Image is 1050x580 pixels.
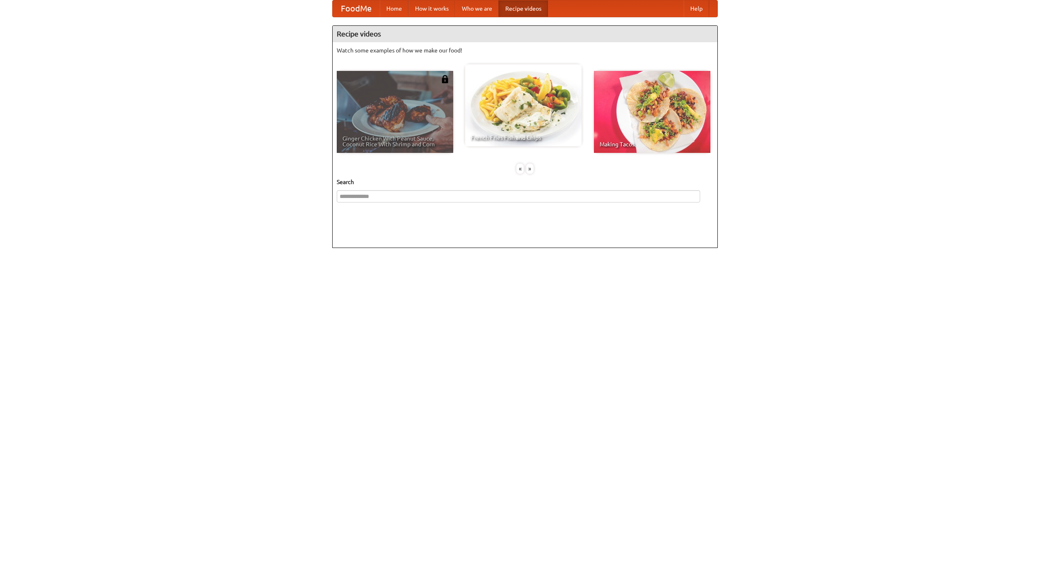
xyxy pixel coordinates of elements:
h4: Recipe videos [333,26,717,42]
a: Making Tacos [594,71,710,153]
img: 483408.png [441,75,449,83]
a: Recipe videos [499,0,548,17]
h5: Search [337,178,713,186]
p: Watch some examples of how we make our food! [337,46,713,55]
a: French Fries Fish and Chips [465,64,582,146]
div: « [516,164,524,174]
div: » [526,164,534,174]
a: Help [684,0,709,17]
span: French Fries Fish and Chips [471,135,576,141]
a: FoodMe [333,0,380,17]
span: Making Tacos [600,141,705,147]
a: Who we are [455,0,499,17]
a: How it works [409,0,455,17]
a: Home [380,0,409,17]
